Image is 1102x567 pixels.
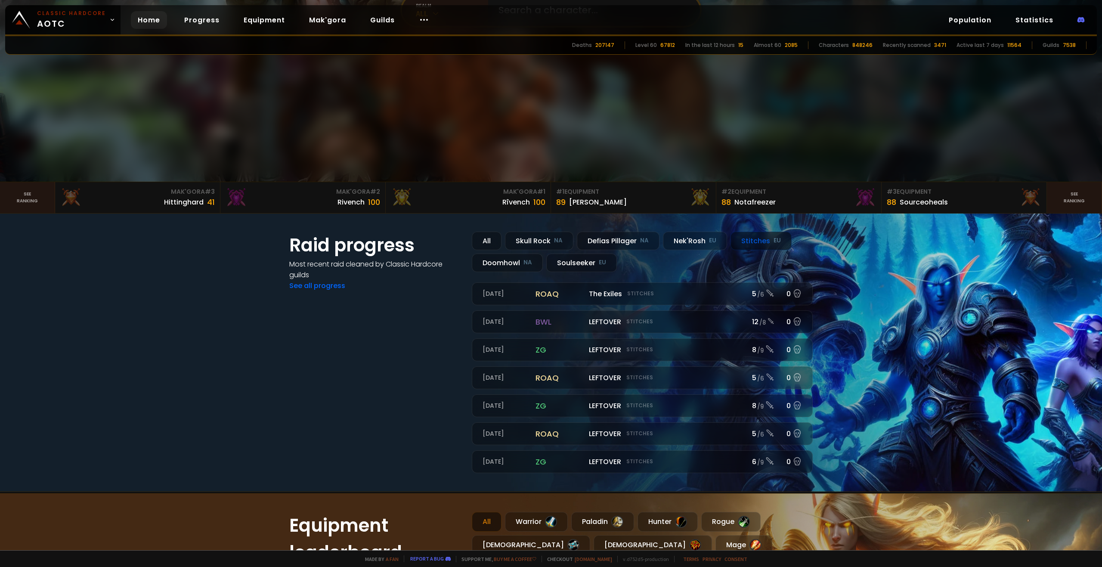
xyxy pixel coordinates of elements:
div: 2085 [785,41,798,49]
div: Stitches [731,232,792,250]
div: Doomhowl [472,254,543,272]
small: EU [709,236,716,245]
div: 41 [207,196,215,208]
small: EU [774,236,781,245]
div: Paladin [571,512,634,532]
div: Level 60 [635,41,657,49]
div: [DEMOGRAPHIC_DATA] [594,535,712,555]
div: 207147 [595,41,614,49]
span: Made by [360,556,399,562]
span: Checkout [542,556,612,562]
small: NA [554,236,563,245]
div: [DEMOGRAPHIC_DATA] [472,535,590,555]
div: Characters [819,41,849,49]
div: Warrior [505,512,568,532]
h1: Equipment leaderboard [289,512,461,566]
span: AOTC [37,9,106,30]
small: EU [599,258,606,267]
div: Hunter [638,512,698,532]
a: Seeranking [1047,182,1102,213]
div: 7538 [1063,41,1076,49]
a: Mak'Gora#3Hittinghard41 [55,182,220,213]
div: Recently scanned [883,41,931,49]
span: # 3 [205,187,215,196]
div: Almost 60 [754,41,781,49]
div: 848246 [852,41,873,49]
a: #3Equipment88Sourceoheals [882,182,1047,213]
div: Equipment [887,187,1041,196]
div: In the last 12 hours [685,41,735,49]
a: See all progress [289,281,345,291]
a: #1Equipment89[PERSON_NAME] [551,182,716,213]
a: Privacy [703,556,721,562]
div: 3471 [934,41,946,49]
div: 100 [533,196,545,208]
a: Buy me a coffee [494,556,536,562]
small: NA [640,236,649,245]
h4: Most recent raid cleaned by Classic Hardcore guilds [289,259,461,280]
div: 67812 [660,41,675,49]
a: Terms [683,556,699,562]
a: [DATE]roaqLEFTOVERStitches5 /60 [472,366,813,389]
div: 89 [556,196,566,208]
div: Rogue [701,512,761,532]
div: Skull Rock [505,232,573,250]
a: [DOMAIN_NAME] [575,556,612,562]
a: [DATE]zgLEFTOVERStitches8 /90 [472,394,813,417]
a: [DATE]bwlLEFTOVERStitches12 /80 [472,310,813,333]
div: Sourceoheals [900,197,948,208]
a: Population [942,11,998,29]
div: Nek'Rosh [663,232,727,250]
div: Rivench [337,197,365,208]
a: Mak'Gora#1Rîvench100 [386,182,551,213]
div: Equipment [556,187,711,196]
a: Mak'gora [302,11,353,29]
div: All [472,512,501,532]
a: a fan [386,556,399,562]
small: Classic Hardcore [37,9,106,17]
div: Hittinghard [164,197,204,208]
a: Mak'Gora#2Rivench100 [220,182,386,213]
div: 88 [887,196,896,208]
span: Support me, [456,556,536,562]
div: 100 [368,196,380,208]
span: # 2 [721,187,731,196]
div: 15 [738,41,743,49]
a: [DATE]roaqThe ExilesStitches5 /60 [472,282,813,305]
a: Guilds [363,11,402,29]
a: Progress [177,11,226,29]
a: Consent [724,556,747,562]
div: 11564 [1007,41,1022,49]
div: Notafreezer [734,197,776,208]
span: v. d752d5 - production [617,556,669,562]
a: Home [131,11,167,29]
span: # 1 [556,187,564,196]
div: Equipment [721,187,876,196]
h1: Raid progress [289,232,461,259]
a: Statistics [1009,11,1060,29]
a: [DATE]roaqLEFTOVERStitches5 /60 [472,422,813,445]
div: Rîvench [502,197,530,208]
a: Report a bug [410,555,444,562]
span: # 1 [537,187,545,196]
a: [DATE]zgLEFTOVERStitches6 /90 [472,450,813,473]
div: Mak'Gora [391,187,545,196]
div: All [472,232,501,250]
div: realm [416,2,488,9]
div: Mage [715,535,772,555]
div: 88 [721,196,731,208]
a: [DATE]zgLEFTOVERStitches8 /90 [472,338,813,361]
div: Active last 7 days [957,41,1004,49]
a: #2Equipment88Notafreezer [716,182,882,213]
div: [PERSON_NAME] [569,197,627,208]
a: Equipment [237,11,292,29]
div: Guilds [1043,41,1059,49]
span: # 3 [887,187,897,196]
small: NA [523,258,532,267]
div: Mak'Gora [226,187,380,196]
div: Deaths [572,41,592,49]
span: # 2 [370,187,380,196]
div: Mak'Gora [60,187,215,196]
div: Defias Pillager [577,232,659,250]
a: Classic HardcoreAOTC [5,5,121,34]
